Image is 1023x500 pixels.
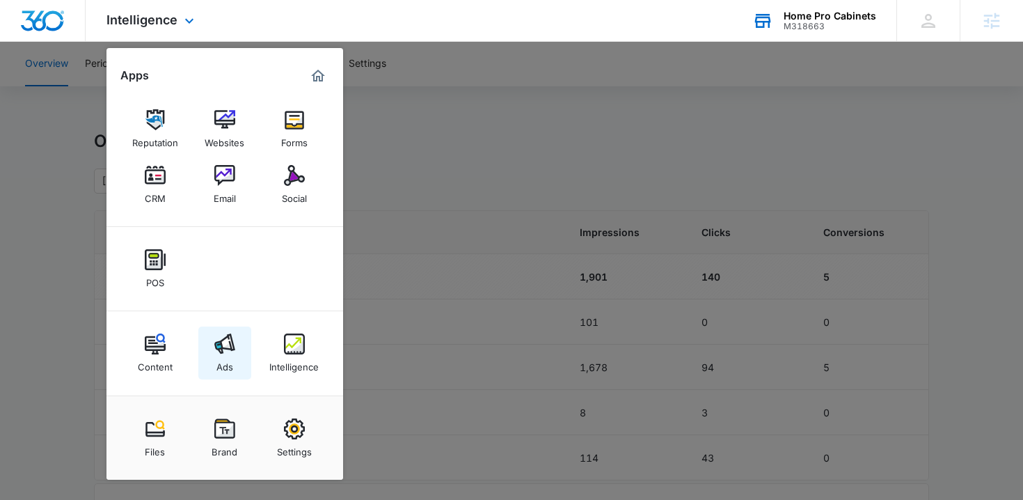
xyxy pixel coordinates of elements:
[146,270,164,288] div: POS
[277,439,312,458] div: Settings
[282,186,307,204] div: Social
[53,82,125,91] div: Domain Overview
[269,354,319,373] div: Intelligence
[138,81,150,92] img: tab_keywords_by_traffic_grey.svg
[268,102,321,155] a: Forms
[138,354,173,373] div: Content
[154,82,235,91] div: Keywords by Traffic
[212,439,237,458] div: Brand
[38,81,49,92] img: tab_domain_overview_orange.svg
[198,102,251,155] a: Websites
[129,242,182,295] a: POS
[198,327,251,380] a: Ads
[198,412,251,464] a: Brand
[132,130,178,148] div: Reputation
[22,22,33,33] img: logo_orange.svg
[129,327,182,380] a: Content
[36,36,153,47] div: Domain: [DOMAIN_NAME]
[39,22,68,33] div: v 4.0.25
[145,186,166,204] div: CRM
[268,158,321,211] a: Social
[268,412,321,464] a: Settings
[129,102,182,155] a: Reputation
[198,158,251,211] a: Email
[120,69,149,82] h2: Apps
[307,65,329,87] a: Marketing 360® Dashboard
[216,354,233,373] div: Ads
[205,130,244,148] div: Websites
[129,412,182,464] a: Files
[129,158,182,211] a: CRM
[268,327,321,380] a: Intelligence
[22,36,33,47] img: website_grey.svg
[145,439,165,458] div: Files
[214,186,236,204] div: Email
[106,13,177,27] span: Intelligence
[281,130,308,148] div: Forms
[784,10,876,22] div: account name
[784,22,876,31] div: account id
